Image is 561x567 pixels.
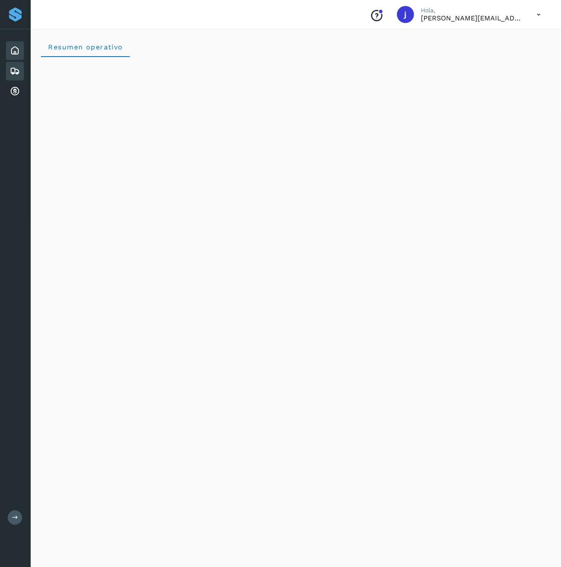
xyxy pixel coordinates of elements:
[421,7,523,14] p: Hola,
[6,41,24,60] div: Inicio
[6,82,24,101] div: Cuentas por cobrar
[48,43,123,51] span: Resumen operativo
[421,14,523,22] p: jose.garciag@larmex.com
[6,62,24,80] div: Embarques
